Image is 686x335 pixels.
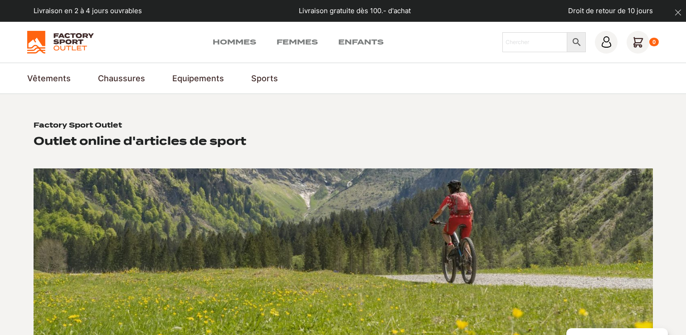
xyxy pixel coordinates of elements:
[34,6,142,16] p: Livraison en 2 à 4 jours ouvrables
[299,6,411,16] p: Livraison gratuite dès 100.- d'achat
[670,5,686,20] button: dismiss
[338,37,384,48] a: Enfants
[277,37,318,48] a: Femmes
[34,134,246,148] h2: Outlet online d'articles de sport
[27,72,71,84] a: Vêtements
[568,6,653,16] p: Droit de retour de 10 jours
[649,38,659,47] div: 0
[251,72,278,84] a: Sports
[172,72,224,84] a: Equipements
[27,31,94,54] img: Factory Sport Outlet
[213,37,256,48] a: Hommes
[502,32,568,52] input: Chercher
[98,72,145,84] a: Chaussures
[34,121,122,130] h1: Factory Sport Outlet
